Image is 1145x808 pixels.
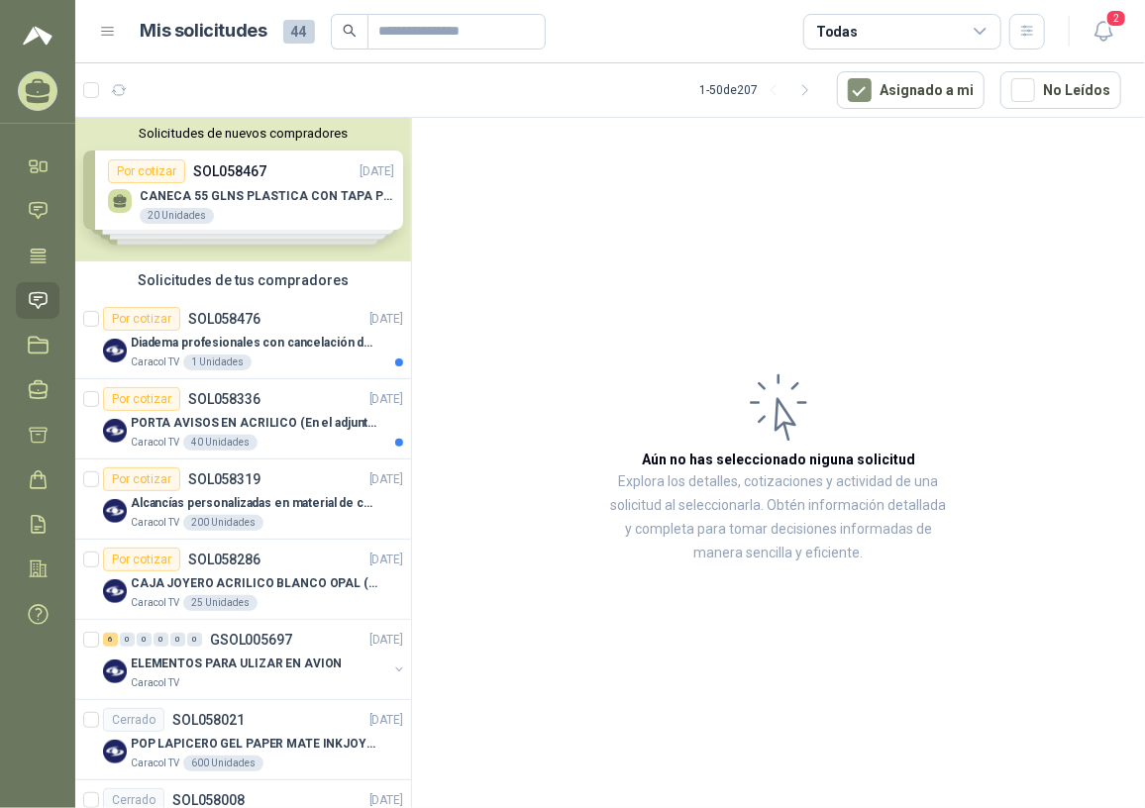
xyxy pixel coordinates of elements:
p: Alcancías personalizadas en material de cerámica (VER ADJUNTO) [131,494,377,513]
img: Company Logo [103,579,127,603]
div: 0 [137,633,152,647]
div: Por cotizar [103,467,180,491]
div: 25 Unidades [183,595,258,611]
span: 2 [1105,9,1127,28]
p: [DATE] [369,470,403,489]
p: Caracol TV [131,435,179,451]
button: Asignado a mi [837,71,985,109]
p: Caracol TV [131,515,179,531]
button: No Leídos [1000,71,1121,109]
p: Caracol TV [131,675,179,691]
button: Solicitudes de nuevos compradores [83,126,403,141]
button: 2 [1086,14,1121,50]
span: search [343,24,357,38]
a: Por cotizarSOL058286[DATE] Company LogoCAJA JOYERO ACRILICO BLANCO OPAL (En el adjunto mas detall... [75,540,411,620]
div: 1 - 50 de 207 [699,74,821,106]
p: SOL058336 [188,392,260,406]
img: Company Logo [103,740,127,763]
p: SOL058008 [172,793,245,807]
img: Company Logo [103,339,127,362]
div: 0 [187,633,202,647]
div: Solicitudes de tus compradores [75,261,411,299]
p: Caracol TV [131,595,179,611]
p: [DATE] [369,551,403,569]
div: Por cotizar [103,548,180,571]
div: 600 Unidades [183,756,263,771]
div: 1 Unidades [183,354,252,370]
div: 40 Unidades [183,435,258,451]
img: Company Logo [103,419,127,443]
p: [DATE] [369,711,403,730]
p: Diadema profesionales con cancelación de ruido en micrófono [131,334,377,353]
p: [DATE] [369,310,403,329]
p: Caracol TV [131,354,179,370]
p: GSOL005697 [210,633,292,647]
p: SOL058476 [188,312,260,326]
h1: Mis solicitudes [141,17,267,46]
p: POP LAPICERO GEL PAPER MATE INKJOY 0.7 (Revisar el adjunto) [131,735,377,754]
p: SOL058021 [172,713,245,727]
img: Logo peakr [23,24,52,48]
img: Company Logo [103,659,127,683]
a: Por cotizarSOL058336[DATE] Company LogoPORTA AVISOS EN ACRILICO (En el adjunto mas informacion)Ca... [75,379,411,459]
div: 0 [154,633,168,647]
div: Por cotizar [103,307,180,331]
a: 6 0 0 0 0 0 GSOL005697[DATE] Company LogoELEMENTOS PARA ULIZAR EN AVIONCaracol TV [103,628,407,691]
div: 6 [103,633,118,647]
p: Caracol TV [131,756,179,771]
div: 0 [170,633,185,647]
img: Company Logo [103,499,127,523]
p: CAJA JOYERO ACRILICO BLANCO OPAL (En el adjunto mas detalle) [131,574,377,593]
div: Solicitudes de nuevos compradoresPor cotizarSOL058467[DATE] CANECA 55 GLNS PLASTICA CON TAPA PEQU... [75,118,411,261]
div: Cerrado [103,708,164,732]
div: 0 [120,633,135,647]
a: CerradoSOL058021[DATE] Company LogoPOP LAPICERO GEL PAPER MATE INKJOY 0.7 (Revisar el adjunto)Car... [75,700,411,780]
a: Por cotizarSOL058319[DATE] Company LogoAlcancías personalizadas en material de cerámica (VER ADJU... [75,459,411,540]
p: SOL058286 [188,553,260,566]
div: 200 Unidades [183,515,263,531]
div: Por cotizar [103,387,180,411]
p: [DATE] [369,390,403,409]
div: Todas [816,21,858,43]
p: Explora los detalles, cotizaciones y actividad de una solicitud al seleccionarla. Obtén informaci... [610,470,947,565]
p: ELEMENTOS PARA ULIZAR EN AVION [131,655,342,673]
a: Por cotizarSOL058476[DATE] Company LogoDiadema profesionales con cancelación de ruido en micrófon... [75,299,411,379]
p: SOL058319 [188,472,260,486]
h3: Aún no has seleccionado niguna solicitud [642,449,915,470]
p: PORTA AVISOS EN ACRILICO (En el adjunto mas informacion) [131,414,377,433]
p: [DATE] [369,631,403,650]
span: 44 [283,20,315,44]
